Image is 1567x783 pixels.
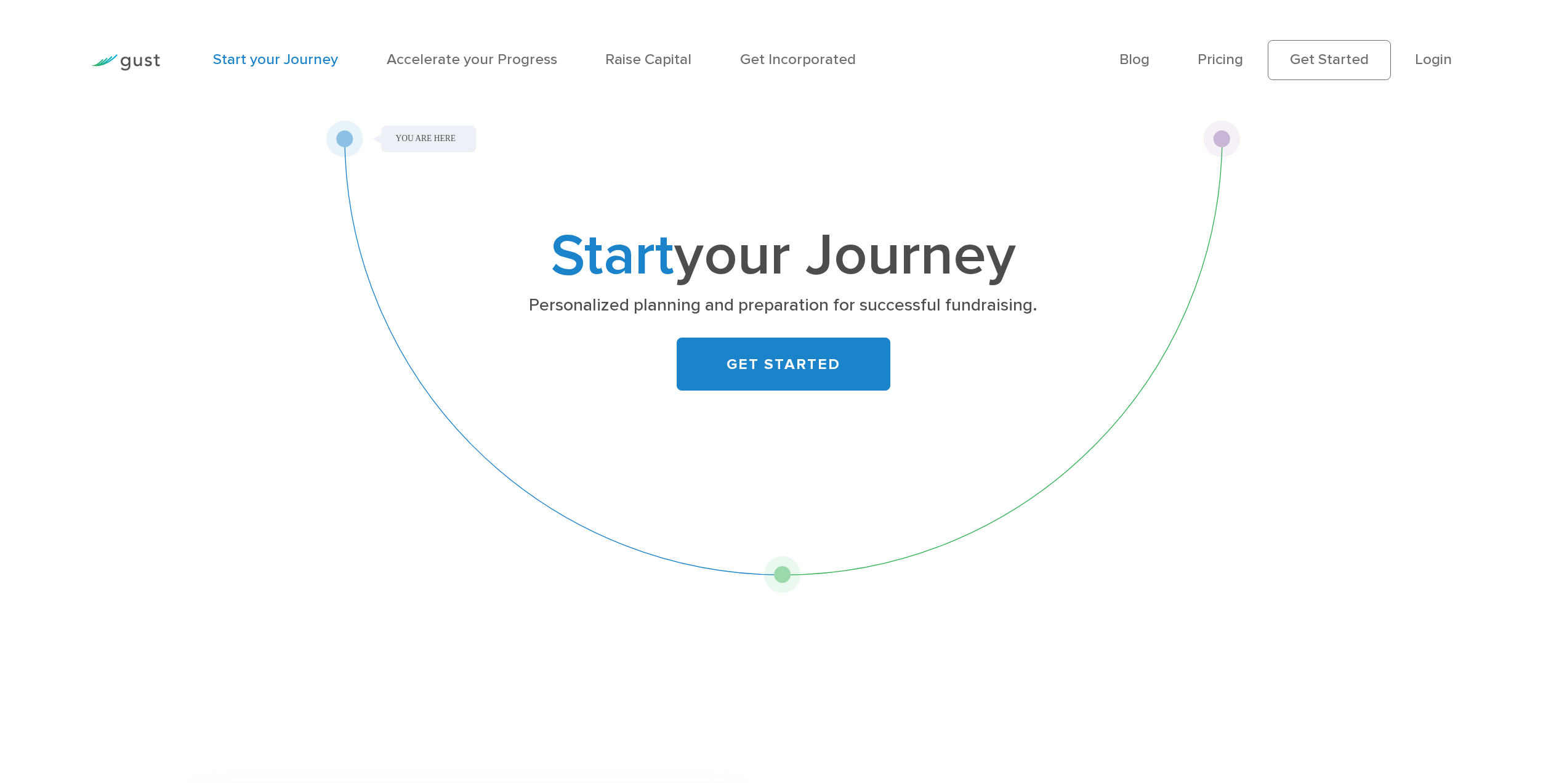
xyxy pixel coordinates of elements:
a: Pricing [1198,51,1243,68]
a: Raise Capital [605,51,691,68]
p: Personalized planning and preparation for successful fundraising. [461,294,1106,317]
img: Gust Logo [91,54,160,71]
a: Login [1415,51,1452,68]
span: Start [550,221,674,290]
a: GET STARTED [677,338,890,391]
h1: your Journey [454,229,1113,282]
a: Blog [1119,51,1150,68]
a: Start your Journey [213,51,338,68]
a: Get Started [1268,40,1391,79]
a: Accelerate your Progress [387,51,557,68]
a: Get Incorporated [740,51,856,68]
